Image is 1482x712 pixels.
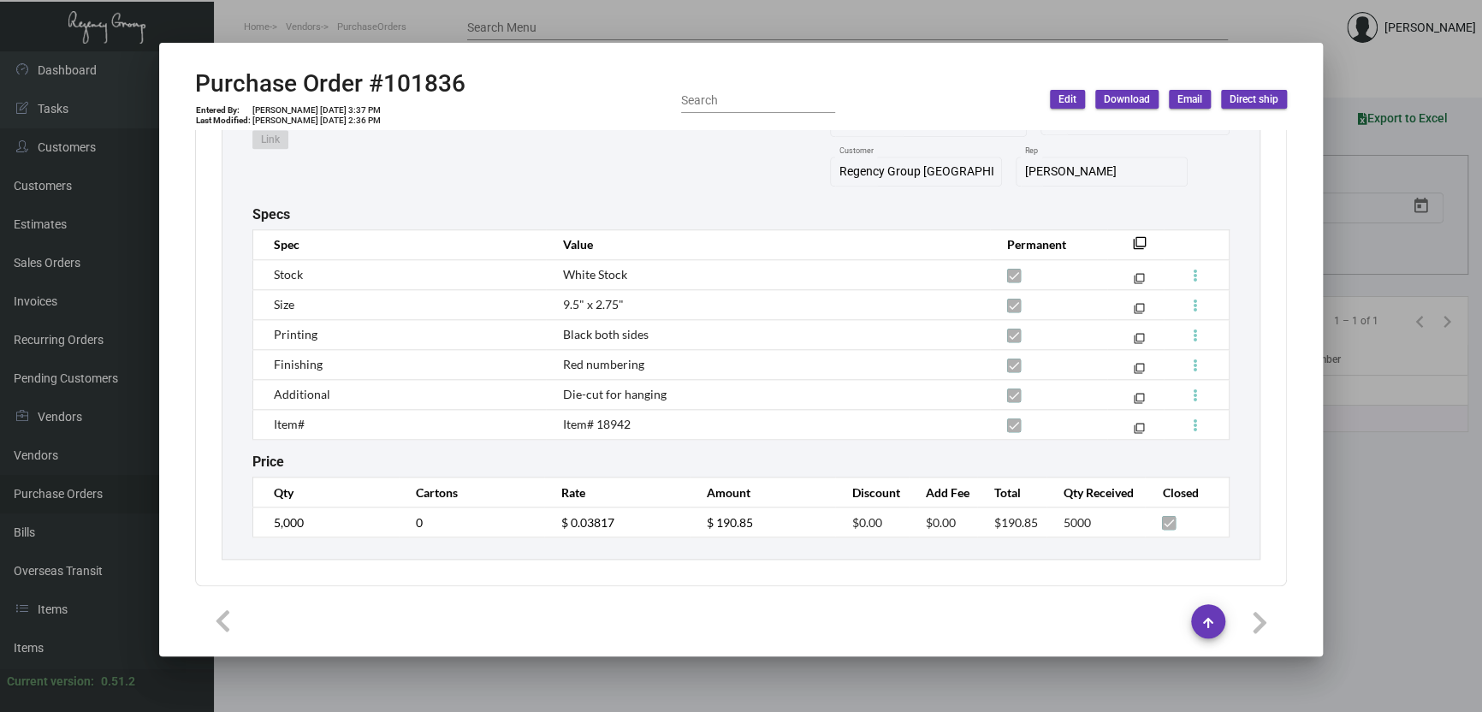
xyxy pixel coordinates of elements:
[195,116,252,126] td: Last Modified:
[274,357,323,371] span: Finishing
[1169,90,1211,109] button: Email
[1177,92,1202,107] span: Email
[909,478,977,507] th: Add Fee
[399,478,544,507] th: Cartons
[7,673,94,691] div: Current version:
[253,229,546,259] th: Spec
[690,478,835,507] th: Amount
[274,297,294,311] span: Size
[1134,336,1145,347] mat-icon: filter_none
[1134,366,1145,377] mat-icon: filter_none
[195,69,465,98] h2: Purchase Order #101836
[252,105,382,116] td: [PERSON_NAME] [DATE] 3:37 PM
[1133,241,1147,255] mat-icon: filter_none
[563,297,624,311] span: 9.5" x 2.75"
[252,454,284,470] h2: Price
[563,327,649,341] span: Black both sides
[1145,478,1229,507] th: Closed
[252,130,288,149] button: Link
[274,327,317,341] span: Printing
[1230,92,1278,107] span: Direct ship
[1058,92,1076,107] span: Edit
[1134,426,1145,437] mat-icon: filter_none
[926,515,956,530] span: $0.00
[563,387,667,401] span: Die-cut for hanging
[1134,306,1145,317] mat-icon: filter_none
[1134,396,1145,407] mat-icon: filter_none
[1046,478,1146,507] th: Qty Received
[252,116,382,126] td: [PERSON_NAME] [DATE] 2:36 PM
[994,515,1038,530] span: $190.85
[563,357,644,371] span: Red numbering
[1221,90,1287,109] button: Direct ship
[1134,276,1145,288] mat-icon: filter_none
[546,229,990,259] th: Value
[563,417,631,431] span: Item# 18942
[274,267,303,282] span: Stock
[195,105,252,116] td: Entered By:
[101,673,135,691] div: 0.51.2
[1050,90,1085,109] button: Edit
[1095,90,1159,109] button: Download
[852,515,882,530] span: $0.00
[252,206,290,222] h2: Specs
[977,478,1046,507] th: Total
[253,478,399,507] th: Qty
[1064,515,1091,530] span: 5000
[563,267,627,282] span: White Stock
[544,478,690,507] th: Rate
[990,229,1107,259] th: Permanent
[261,133,280,147] span: Link
[274,417,305,431] span: Item#
[835,478,909,507] th: Discount
[274,387,330,401] span: Additional
[1104,92,1150,107] span: Download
